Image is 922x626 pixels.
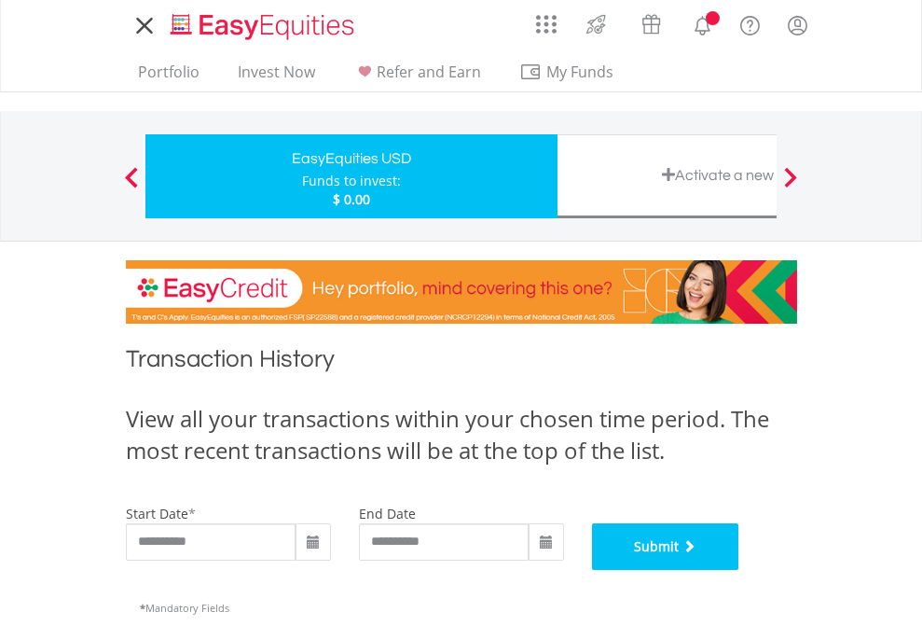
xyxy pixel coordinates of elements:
[536,14,557,35] img: grid-menu-icon.svg
[167,11,362,42] img: EasyEquities_Logo.png
[772,176,809,195] button: Next
[581,9,612,39] img: thrive-v2.svg
[519,60,641,84] span: My Funds
[359,505,416,522] label: end date
[302,172,401,190] div: Funds to invest:
[726,5,774,42] a: FAQ's and Support
[774,5,821,46] a: My Profile
[140,601,229,615] span: Mandatory Fields
[126,505,188,522] label: start date
[524,5,569,35] a: AppsGrid
[230,63,323,91] a: Invest Now
[592,523,739,570] button: Submit
[636,9,667,39] img: vouchers-v2.svg
[377,62,481,82] span: Refer and Earn
[126,403,797,467] div: View all your transactions within your chosen time period. The most recent transactions will be a...
[113,176,150,195] button: Previous
[346,63,489,91] a: Refer and Earn
[624,5,679,39] a: Vouchers
[333,190,370,208] span: $ 0.00
[126,260,797,324] img: EasyCredit Promotion Banner
[126,342,797,384] h1: Transaction History
[157,146,546,172] div: EasyEquities USD
[131,63,207,91] a: Portfolio
[679,5,726,42] a: Notifications
[163,5,362,42] a: Home page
